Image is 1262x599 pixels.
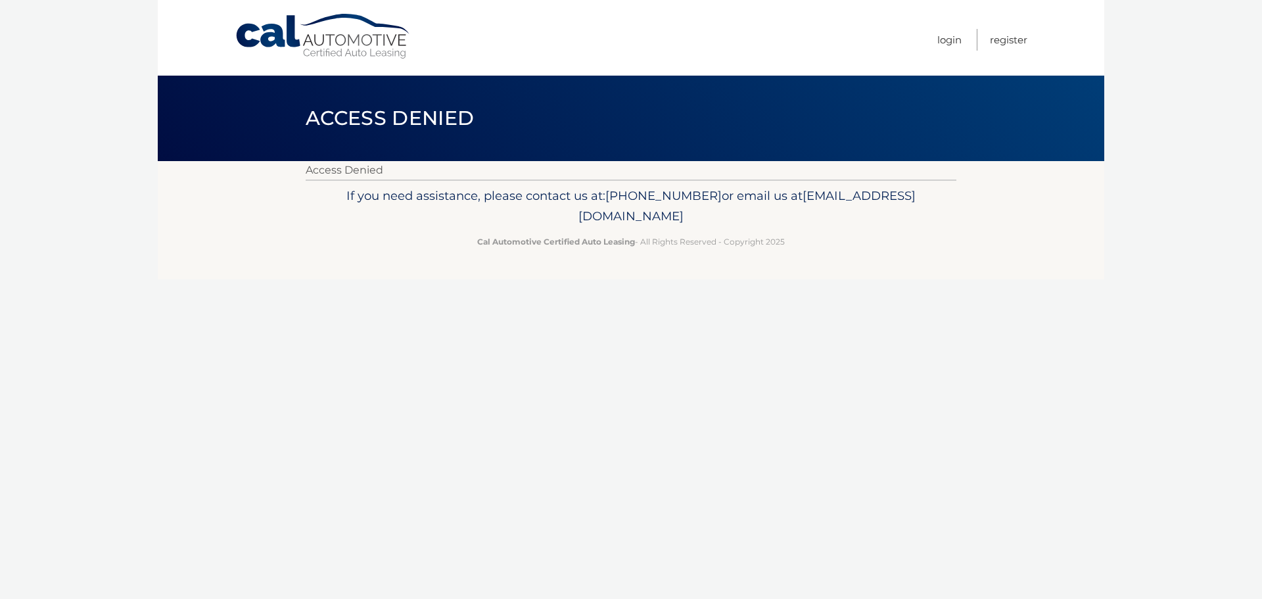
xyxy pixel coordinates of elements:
a: Cal Automotive [235,13,412,60]
a: Register [990,29,1027,51]
strong: Cal Automotive Certified Auto Leasing [477,237,635,247]
a: Login [937,29,962,51]
p: Access Denied [306,161,956,180]
p: If you need assistance, please contact us at: or email us at [314,185,948,228]
p: - All Rights Reserved - Copyright 2025 [314,235,948,249]
span: [PHONE_NUMBER] [605,188,722,203]
span: Access Denied [306,106,474,130]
